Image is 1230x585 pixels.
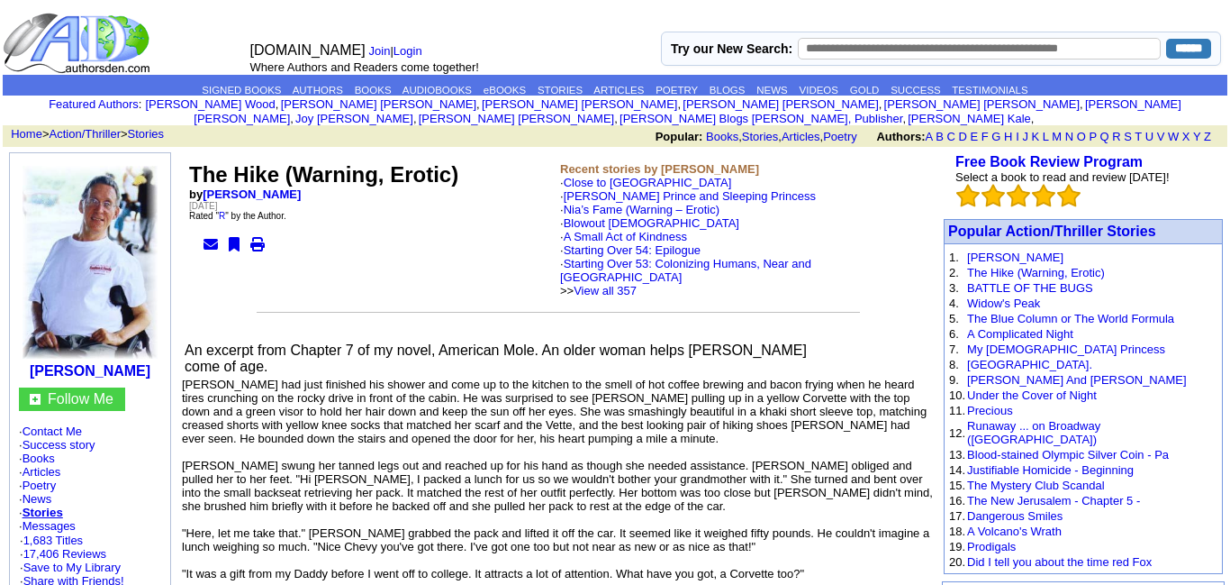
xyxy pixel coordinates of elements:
a: K [1032,130,1040,143]
font: i [681,100,683,110]
a: G [991,130,1000,143]
a: Featured Authors [49,97,139,111]
a: [PERSON_NAME] Kale [908,112,1031,125]
a: Follow Me [48,391,113,407]
a: Save to My Library [23,561,121,574]
font: 8. [949,358,959,371]
a: [PERSON_NAME] [PERSON_NAME] [482,97,677,111]
a: I [1016,130,1019,143]
font: 19. [949,540,965,553]
b: Recent stories by [PERSON_NAME] [560,162,759,176]
img: bigemptystars.png [1032,184,1055,207]
font: , , , , , , , , , , [145,97,1180,125]
a: Z [1204,130,1211,143]
font: · [560,189,816,297]
font: 13. [949,448,965,462]
font: i [278,100,280,110]
font: 11. [949,404,965,417]
a: SIGNED BOOKS [202,85,281,96]
a: R [1112,130,1120,143]
a: Messages [23,519,76,533]
font: 5. [949,312,959,325]
font: Popular Action/Thriller Stories [948,224,1156,239]
a: Books [706,130,738,143]
a: J [1022,130,1028,143]
a: AUDIOBOOKS [402,85,472,96]
a: The Blue Column or The World Formula [967,312,1174,325]
a: Y [1193,130,1200,143]
a: Under the Cover of Night [967,388,1097,402]
a: eBOOKS [484,85,526,96]
a: BATTLE OF THE BUGS [967,281,1093,295]
a: A [926,130,933,143]
a: S [1124,130,1132,143]
font: 3. [949,281,959,295]
a: Free Book Review Program [955,154,1143,169]
a: O [1077,130,1086,143]
a: My [DEMOGRAPHIC_DATA] Princess [967,343,1165,356]
img: bigemptystars.png [1007,184,1030,207]
font: i [618,114,620,124]
font: 16. [949,494,965,507]
a: A Complicated Night [967,327,1073,341]
a: Joy [PERSON_NAME] [295,112,413,125]
a: N [1065,130,1073,143]
font: Where Authors and Readers come together! [250,60,479,74]
a: SUCCESS [891,85,941,96]
a: 1,683 Titles [23,534,84,547]
font: | [369,44,429,58]
a: Contact Me [23,425,82,438]
a: STORIES [538,85,583,96]
img: gc.jpg [30,394,41,405]
a: Starting Over 54: Epilogue [564,243,701,257]
a: Success story [23,438,95,452]
a: Stories [742,130,778,143]
img: 3918.JPG [23,166,158,359]
a: POETRY [656,85,698,96]
a: Action/Thriller [50,127,121,141]
a: W [1168,130,1179,143]
font: 18. [949,525,965,538]
a: Did I tell you about the time red Fox [967,555,1152,569]
a: [PERSON_NAME] [PERSON_NAME] [281,97,476,111]
a: Justifiable Homicide - Beginning [967,463,1134,477]
font: An excerpt from Chapter 7 of my novel, American Mole. An older woman helps [PERSON_NAME] come of ... [185,343,807,374]
b: by [189,187,301,201]
font: 12. [949,426,965,440]
a: X [1182,130,1190,143]
b: [PERSON_NAME] [30,363,150,379]
img: bigemptystars.png [981,184,1005,207]
a: [PERSON_NAME] [PERSON_NAME] [194,97,1181,125]
font: · [560,230,811,297]
font: 14. [949,463,965,477]
a: [PERSON_NAME] [PERSON_NAME] [884,97,1080,111]
font: · [19,519,76,533]
img: logo_ad.gif [3,12,154,75]
font: 15. [949,479,965,492]
a: The Hike (Warning, Erotic) [967,266,1105,279]
a: [PERSON_NAME] Prince and Sleeping Princess [564,189,816,203]
font: i [882,100,883,110]
font: i [1083,100,1085,110]
a: [PERSON_NAME] [PERSON_NAME] [419,112,614,125]
font: [DOMAIN_NAME] [250,42,366,58]
a: [PERSON_NAME] Blogs [PERSON_NAME], Publisher [620,112,902,125]
font: [DATE] [189,201,217,211]
a: Articles [23,465,61,479]
a: Prodigals [967,540,1016,553]
font: 1. [949,251,959,264]
a: TESTIMONIALS [952,85,1027,96]
a: Books [23,452,55,465]
a: A Volcano's Wrath [967,525,1062,538]
a: [PERSON_NAME] [PERSON_NAME] [683,97,878,111]
a: BLOGS [710,85,746,96]
font: The Hike (Warning, Erotic) [189,162,458,187]
a: [PERSON_NAME] [967,251,1063,264]
font: 4. [949,297,959,310]
a: V [1157,130,1165,143]
a: D [958,130,966,143]
a: NEWS [756,85,788,96]
a: AUTHORS [293,85,343,96]
a: BOOKS [355,85,392,96]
